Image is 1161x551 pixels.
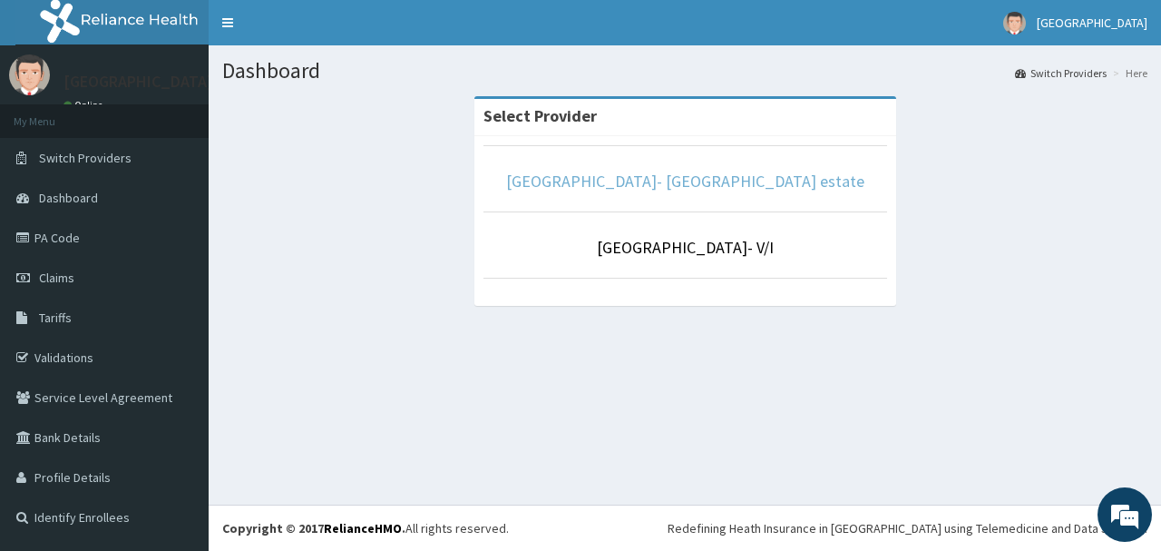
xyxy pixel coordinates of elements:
a: Switch Providers [1015,65,1107,81]
strong: Select Provider [483,105,597,126]
h1: Dashboard [222,59,1147,83]
span: Claims [39,270,74,286]
a: [GEOGRAPHIC_DATA]- V/I [597,237,774,258]
span: Switch Providers [39,150,132,166]
li: Here [1108,65,1147,81]
img: User Image [9,54,50,95]
div: Redefining Heath Insurance in [GEOGRAPHIC_DATA] using Telemedicine and Data Science! [668,519,1147,537]
p: [GEOGRAPHIC_DATA] [63,74,213,90]
a: [GEOGRAPHIC_DATA]- [GEOGRAPHIC_DATA] estate [506,171,864,192]
a: RelianceHMO [324,520,402,536]
strong: Copyright © 2017 . [222,520,405,536]
a: Online [63,99,107,112]
footer: All rights reserved. [209,505,1161,551]
span: [GEOGRAPHIC_DATA] [1037,15,1147,31]
span: Tariffs [39,310,72,326]
img: User Image [1003,12,1026,34]
span: Dashboard [39,190,98,206]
